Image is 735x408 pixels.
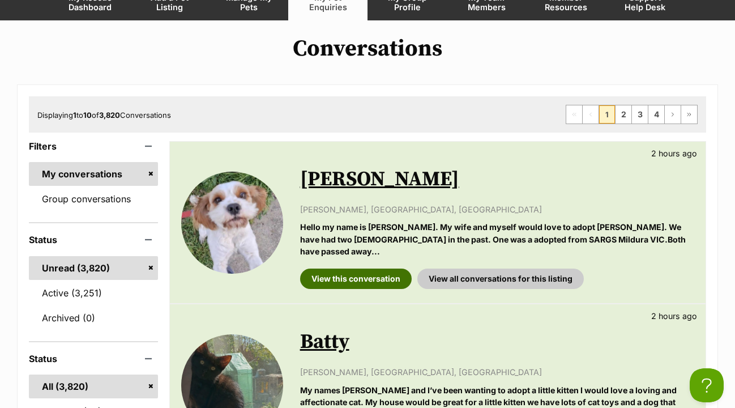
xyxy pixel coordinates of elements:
a: My conversations [29,162,158,186]
a: Page 4 [648,105,664,124]
strong: 3,820 [99,110,120,120]
a: [PERSON_NAME] [300,167,459,192]
span: Page 1 [599,105,615,124]
a: Group conversations [29,187,158,211]
strong: 1 [73,110,76,120]
a: Next page [665,105,681,124]
span: First page [566,105,582,124]
p: 2 hours ago [651,147,697,159]
header: Filters [29,141,158,151]
a: All (3,820) [29,375,158,398]
a: Last page [681,105,697,124]
strong: 10 [83,110,92,120]
a: View all conversations for this listing [417,269,584,289]
a: Archived (0) [29,306,158,330]
header: Status [29,235,158,245]
a: Active (3,251) [29,281,158,305]
a: View this conversation [300,269,412,289]
p: [PERSON_NAME], [GEOGRAPHIC_DATA], [GEOGRAPHIC_DATA] [300,203,694,215]
p: Hello my name is [PERSON_NAME]. My wife and myself would love to adopt [PERSON_NAME]. We have had... [300,221,694,257]
a: Batty [300,329,349,355]
p: 2 hours ago [651,310,697,322]
a: Page 3 [632,105,648,124]
iframe: Help Scout Beacon - Open [690,368,724,402]
span: Previous page [583,105,599,124]
span: Displaying to of Conversations [37,110,171,120]
p: [PERSON_NAME], [GEOGRAPHIC_DATA], [GEOGRAPHIC_DATA] [300,366,694,378]
a: Unread (3,820) [29,256,158,280]
img: Todd [181,172,283,274]
header: Status [29,354,158,364]
nav: Pagination [566,105,698,124]
a: Page 2 [616,105,631,124]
